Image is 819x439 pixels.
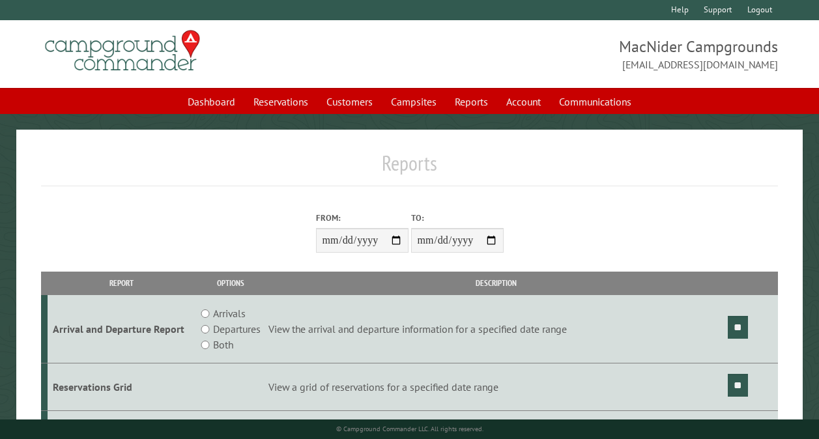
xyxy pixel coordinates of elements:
small: © Campground Commander LLC. All rights reserved. [336,425,483,433]
a: Communications [551,89,639,114]
th: Report [48,272,195,294]
a: Dashboard [180,89,243,114]
td: Arrival and Departure Report [48,295,195,363]
label: Both [213,337,233,352]
td: Reservations Grid [48,363,195,411]
span: MacNider Campgrounds [EMAIL_ADDRESS][DOMAIN_NAME] [410,36,779,72]
th: Options [195,272,266,294]
td: View a grid of reservations for a specified date range [266,363,726,411]
th: Description [266,272,726,294]
a: Account [498,89,549,114]
label: From: [316,212,409,224]
label: Departures [213,321,261,337]
img: Campground Commander [41,25,204,76]
h1: Reports [41,150,778,186]
a: Reports [447,89,496,114]
label: To: [411,212,504,224]
label: Arrivals [213,305,246,321]
a: Campsites [383,89,444,114]
a: Customers [319,89,381,114]
a: Reservations [246,89,316,114]
td: View the arrival and departure information for a specified date range [266,295,726,363]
